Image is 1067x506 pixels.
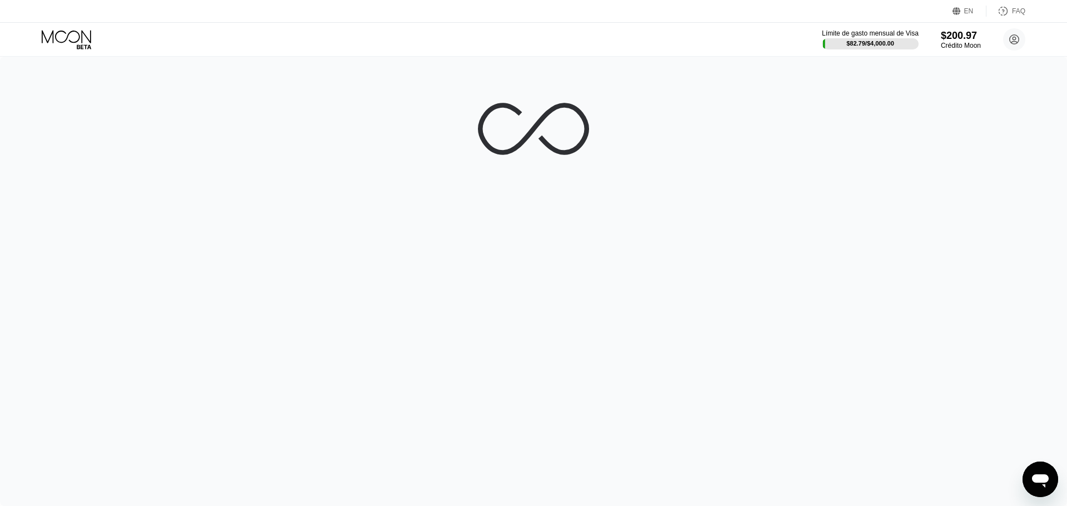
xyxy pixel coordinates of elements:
[822,29,919,49] div: Límite de gasto mensual de Visa$82.79/$4,000.00
[964,7,974,15] div: EN
[822,29,919,37] div: Límite de gasto mensual de Visa
[1023,462,1058,497] iframe: Botón para iniciar la ventana de mensajería
[941,30,981,42] div: $200.97
[846,40,894,47] div: $82.79 / $4,000.00
[941,30,981,49] div: $200.97Crédito Moon
[1012,7,1025,15] div: FAQ
[941,42,981,49] div: Crédito Moon
[953,6,986,17] div: EN
[986,6,1025,17] div: FAQ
